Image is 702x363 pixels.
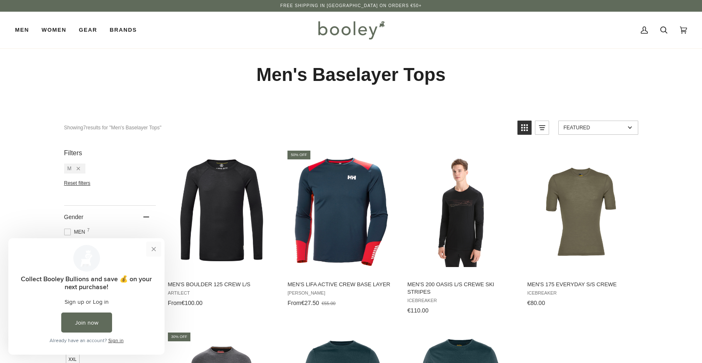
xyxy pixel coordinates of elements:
img: Helly Hansen Men's Lifa Active Crew Base Layer Navy - Booley Galway [286,156,397,267]
a: Men's 200 Oasis L/S Crewe Ski Stripes [406,149,517,317]
span: Brands [110,26,137,34]
div: Showing results for "Men's Baselayer Tops" [64,121,162,135]
h1: Men's Baselayer Tops [64,63,638,86]
a: Men's Boulder 125 Crew L/S [167,149,277,317]
span: Men [15,26,29,34]
span: Gear [79,26,97,34]
a: View list mode [535,121,549,135]
span: From [168,300,182,306]
a: Men's 175 Everyday S/S Crewe [526,149,636,317]
span: M [67,166,72,171]
a: Gear [72,12,103,48]
img: Booley [315,18,387,42]
a: Women [35,12,72,48]
a: Men [15,12,35,48]
span: [PERSON_NAME] [287,290,395,296]
b: 7 [83,125,86,131]
span: Icebreaker [527,290,635,296]
p: Free Shipping in [GEOGRAPHIC_DATA] on Orders €50+ [280,3,422,9]
a: Men's Lifa Active Crew Base Layer [286,149,397,317]
a: Brands [103,12,143,48]
img: Icebreaker Men's 175 Everyday S/S Crewe Loden - Booley Galway [526,156,636,267]
span: Reset filters [64,180,90,186]
div: 30% off [168,333,191,341]
li: Reset filters [64,180,156,186]
span: Men [64,228,88,236]
span: Men's 200 Oasis L/S Crewe Ski Stripes [407,281,515,296]
div: Remove filter: M [72,166,80,171]
iframe: Loyalty program pop-up with offers and actions [8,238,165,355]
span: From [287,300,301,306]
span: Filters [64,149,82,157]
span: €80.00 [527,300,545,306]
span: Artilect [168,290,276,296]
span: Women [42,26,66,34]
img: Icebreaker Men's 200 Oasis L/S Crewe Ski Stripes Black - Booley Galway [406,156,517,267]
span: 7 [87,228,90,232]
span: €27.50 [301,300,319,306]
span: Men's Lifa Active Crew Base Layer [287,281,395,288]
img: Artilect Men's Boulder 125 Crew L/S Black - Booley Galway [167,156,277,267]
a: View grid mode [517,121,532,135]
span: Gender [64,214,84,220]
span: Men's Boulder 125 Crew L/S [168,281,276,288]
span: €55.00 [322,301,336,306]
div: 50% off [287,151,310,159]
span: Featured [564,125,625,131]
a: Sort options [558,121,638,135]
span: €100.00 [181,300,202,306]
span: Men's 175 Everyday S/S Crewe [527,281,635,288]
span: Icebreaker [407,298,515,303]
span: €110.00 [407,307,429,314]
